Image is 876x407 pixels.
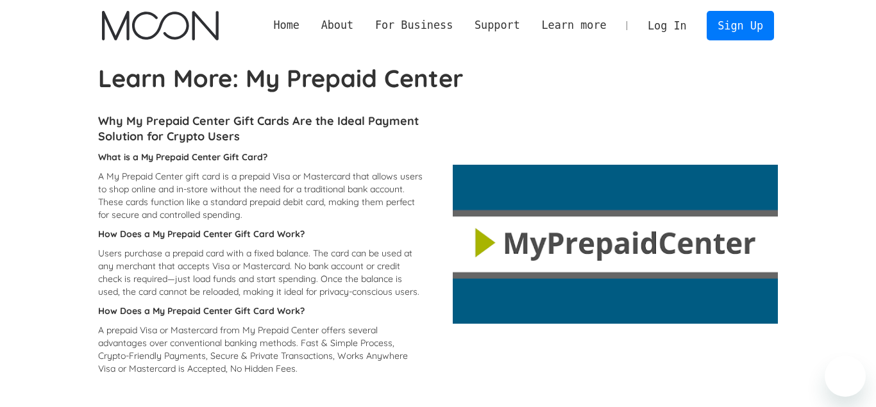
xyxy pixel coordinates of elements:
p: ‍ [98,228,424,240]
strong: Learn More: My Prepaid Center [98,63,463,94]
strong: What is a My Prepaid Center Gift Card? [98,151,267,163]
p: A prepaid Visa or Mastercard from My Prepaid Center offers several advantages over conventional b... [98,324,424,375]
div: Learn more [541,17,606,33]
div: About [310,17,364,33]
strong: Why My Prepaid Center Gift Cards Are the Ideal Payment Solution for Crypto Users [98,113,419,144]
div: Support [464,17,530,33]
a: Sign Up [707,11,773,40]
div: About [321,17,354,33]
a: home [102,11,218,40]
div: For Business [375,17,453,33]
strong: How Does a My Prepaid Center Gift Card Work? [98,305,305,317]
div: For Business [364,17,464,33]
a: Log In [637,12,697,40]
p: Users purchase a prepaid card with a fixed balance. The card can be used at any merchant that acc... [98,247,424,298]
p: ‍ [98,151,424,163]
a: Home [263,17,310,33]
p: A My Prepaid Center gift card is a prepaid Visa or Mastercard that allows users to shop online an... [98,170,424,221]
img: my prepaid center gift card [453,165,779,324]
div: Support [475,17,520,33]
strong: How Does a My Prepaid Center Gift Card Work? [98,228,305,240]
div: Learn more [531,17,618,33]
img: Moon Logo [102,11,218,40]
iframe: Button to launch messaging window [825,356,866,397]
